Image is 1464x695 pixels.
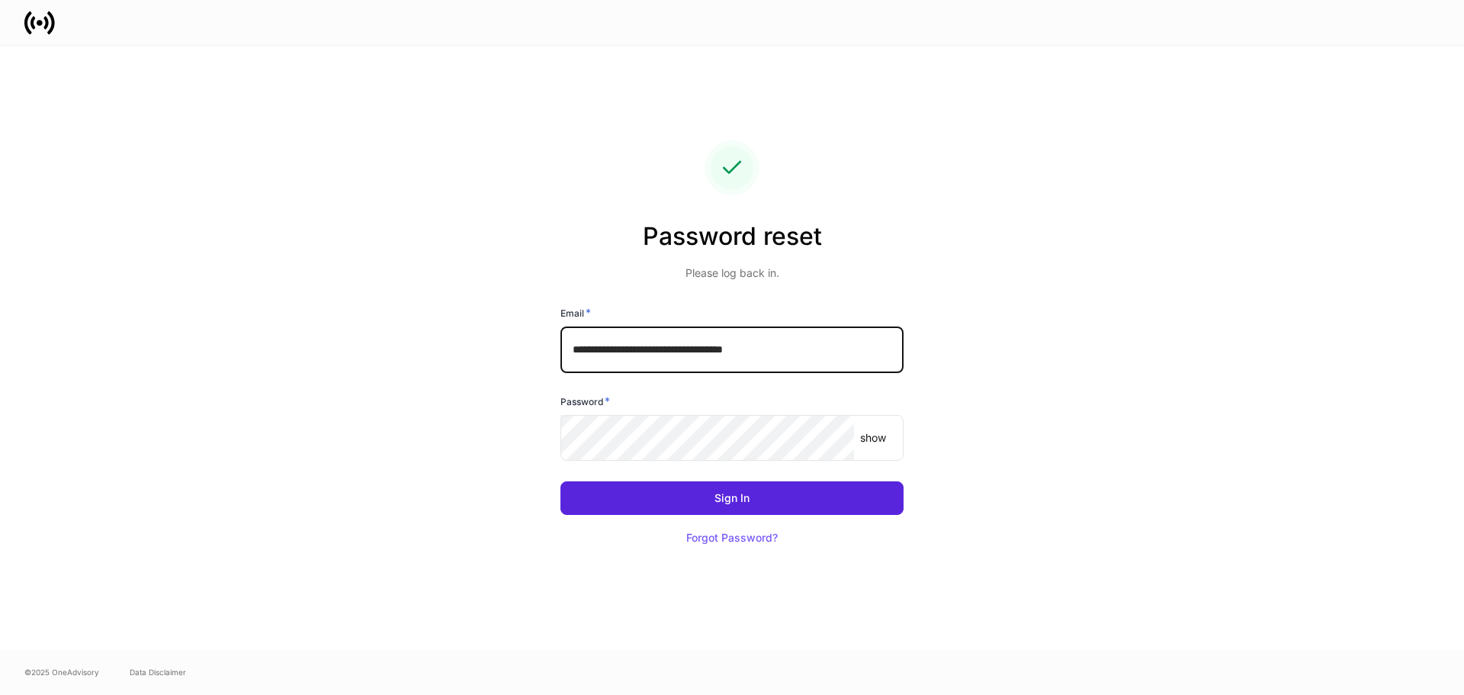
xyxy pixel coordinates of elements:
[714,493,750,504] div: Sign In
[24,666,99,678] span: © 2025 OneAdvisory
[686,533,778,543] div: Forgot Password?
[560,305,591,320] h6: Email
[560,394,610,409] h6: Password
[860,430,886,446] p: show
[560,265,904,281] p: Please log back in.
[667,521,797,555] button: Forgot Password?
[560,220,904,265] h2: Password reset
[560,481,904,515] button: Sign In
[130,666,186,678] a: Data Disclaimer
